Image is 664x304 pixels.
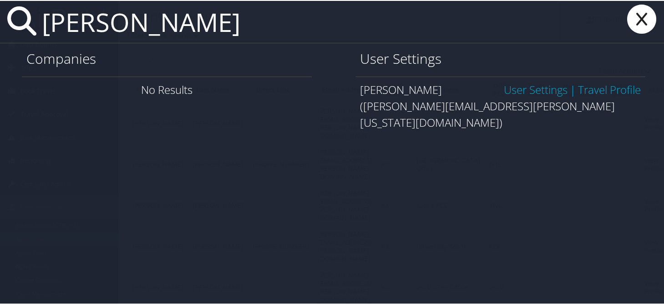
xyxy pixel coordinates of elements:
[568,81,578,96] span: |
[360,48,641,67] h1: User Settings
[360,97,641,130] div: ([PERSON_NAME][EMAIL_ADDRESS][PERSON_NAME][US_STATE][DOMAIN_NAME])
[504,81,568,96] a: User Settings
[26,48,307,67] h1: Companies
[22,76,312,102] div: No Results
[578,81,641,96] a: View OBT Profile
[360,81,442,96] span: [PERSON_NAME]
